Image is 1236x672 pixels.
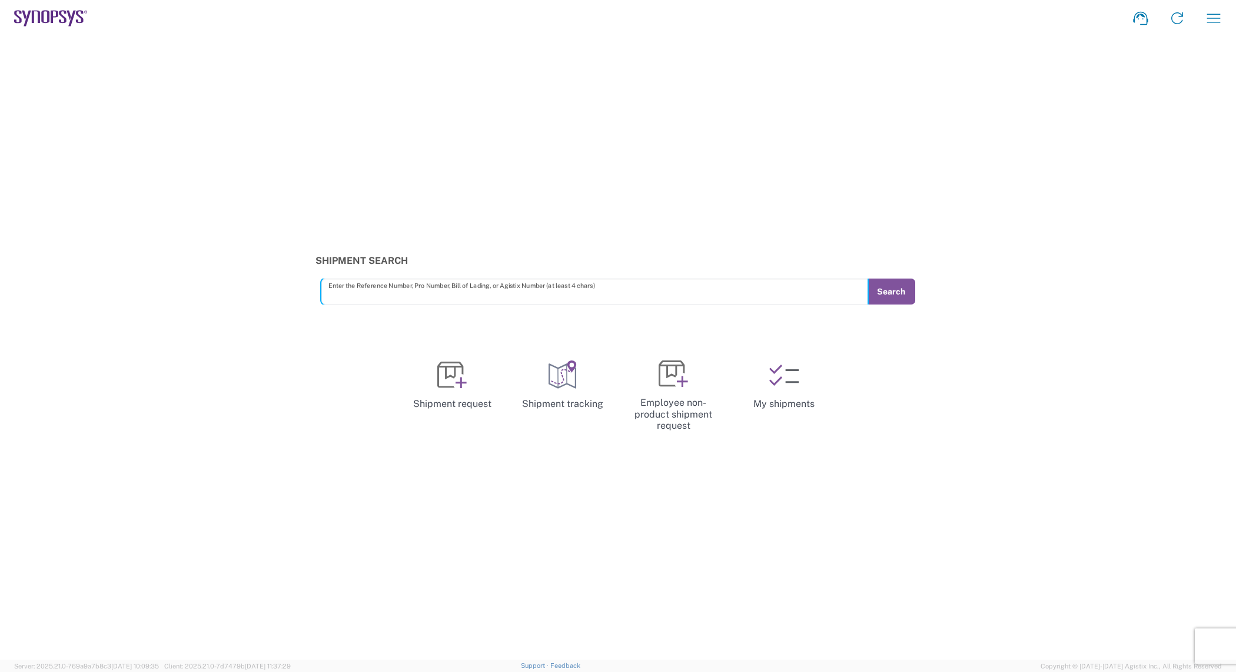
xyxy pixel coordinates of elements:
[868,279,915,304] button: Search
[111,663,159,670] span: [DATE] 10:09:35
[521,662,550,669] a: Support
[623,350,724,441] a: Employee non-product shipment request
[401,350,503,421] a: Shipment request
[550,662,580,669] a: Feedback
[733,350,835,421] a: My shipments
[245,663,291,670] span: [DATE] 11:37:29
[14,663,159,670] span: Server: 2025.21.0-769a9a7b8c3
[164,663,291,670] span: Client: 2025.21.0-7d7479b
[1041,661,1222,671] span: Copyright © [DATE]-[DATE] Agistix Inc., All Rights Reserved
[315,255,921,266] h3: Shipment Search
[512,350,613,421] a: Shipment tracking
